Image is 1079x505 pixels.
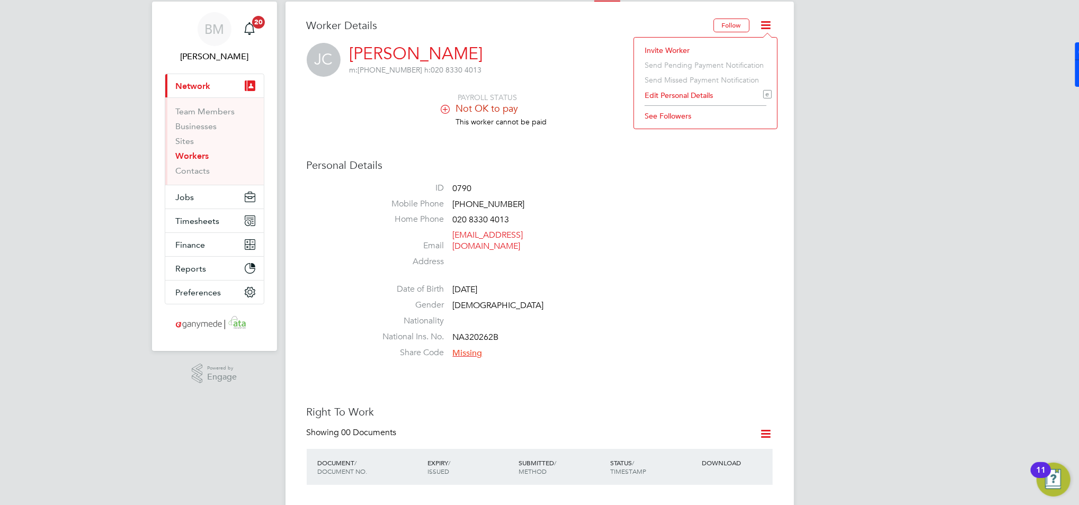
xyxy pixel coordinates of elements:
[453,199,525,210] span: [PHONE_NUMBER]
[370,214,444,225] label: Home Phone
[152,2,277,351] nav: Main navigation
[165,209,264,232] button: Timesheets
[176,151,209,161] a: Workers
[1036,470,1046,484] div: 11
[355,458,357,467] span: /
[425,65,431,75] span: h:
[632,458,634,467] span: /
[350,65,358,75] span: m:
[425,65,482,75] span: 020 8330 4013
[307,158,773,172] h3: Personal Details
[519,467,547,475] span: METHOD
[639,58,772,73] li: Send Pending Payment Notification
[453,285,478,295] span: [DATE]
[370,300,444,311] label: Gender
[307,43,341,77] span: JC
[204,22,224,36] span: BM
[176,264,207,274] span: Reports
[350,43,483,64] a: [PERSON_NAME]
[350,65,423,75] span: [PHONE_NUMBER]
[453,332,499,342] span: NA320262B
[370,183,444,194] label: ID
[176,81,211,91] span: Network
[173,315,256,332] img: ganymedesolutions-logo-retina.png
[307,427,399,438] div: Showing
[370,256,444,267] label: Address
[207,373,237,382] span: Engage
[342,427,397,438] span: 00 Documents
[516,453,608,481] div: SUBMITTED
[165,74,264,97] button: Network
[252,16,265,29] span: 20
[176,106,235,116] a: Team Members
[699,453,772,472] div: DOWNLOAD
[165,233,264,256] button: Finance
[453,215,510,226] span: 020 8330 4013
[639,43,772,58] li: Invite Worker
[639,109,772,123] li: See Followers
[307,19,714,32] h3: Worker Details
[165,257,264,280] button: Reports
[176,287,221,297] span: Preferences
[427,467,449,475] span: ISSUED
[165,50,264,63] span: Brad Minns
[458,93,518,102] span: PAYROLL STATUS
[165,281,264,304] button: Preferences
[453,230,523,251] a: [EMAIL_ADDRESS][DOMAIN_NAME]
[370,284,444,295] label: Date of Birth
[239,12,260,46] a: 20
[165,97,264,185] div: Network
[425,453,516,481] div: EXPIRY
[176,240,206,250] span: Finance
[176,136,194,146] a: Sites
[165,315,264,332] a: Go to home page
[315,453,425,481] div: DOCUMENT
[370,331,444,342] label: National Ins. No.
[639,73,772,87] li: Send Missed Payment Notification
[370,199,444,210] label: Mobile Phone
[176,121,217,131] a: Businesses
[176,166,210,176] a: Contacts
[370,240,444,251] label: Email
[714,19,750,32] button: Follow
[453,300,544,311] span: [DEMOGRAPHIC_DATA]
[456,102,519,114] span: Not OK to pay
[453,183,472,194] span: 0790
[370,315,444,327] label: Nationality
[192,364,237,384] a: Powered byEngage
[165,12,264,63] a: BM[PERSON_NAME]
[608,453,699,481] div: STATUS
[176,216,220,226] span: Timesheets
[207,364,237,373] span: Powered by
[448,458,450,467] span: /
[370,347,444,358] label: Share Code
[453,348,483,358] span: Missing
[555,458,557,467] span: /
[639,88,772,103] li: Edit Personal Details
[1037,463,1071,497] button: Open Resource Center, 11 new notifications
[456,117,547,127] span: This worker cannot be paid
[318,467,368,475] span: DOCUMENT NO.
[165,185,264,209] button: Jobs
[610,467,646,475] span: TIMESTAMP
[176,192,194,202] span: Jobs
[307,405,773,419] h3: Right To Work
[763,90,772,98] i: e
